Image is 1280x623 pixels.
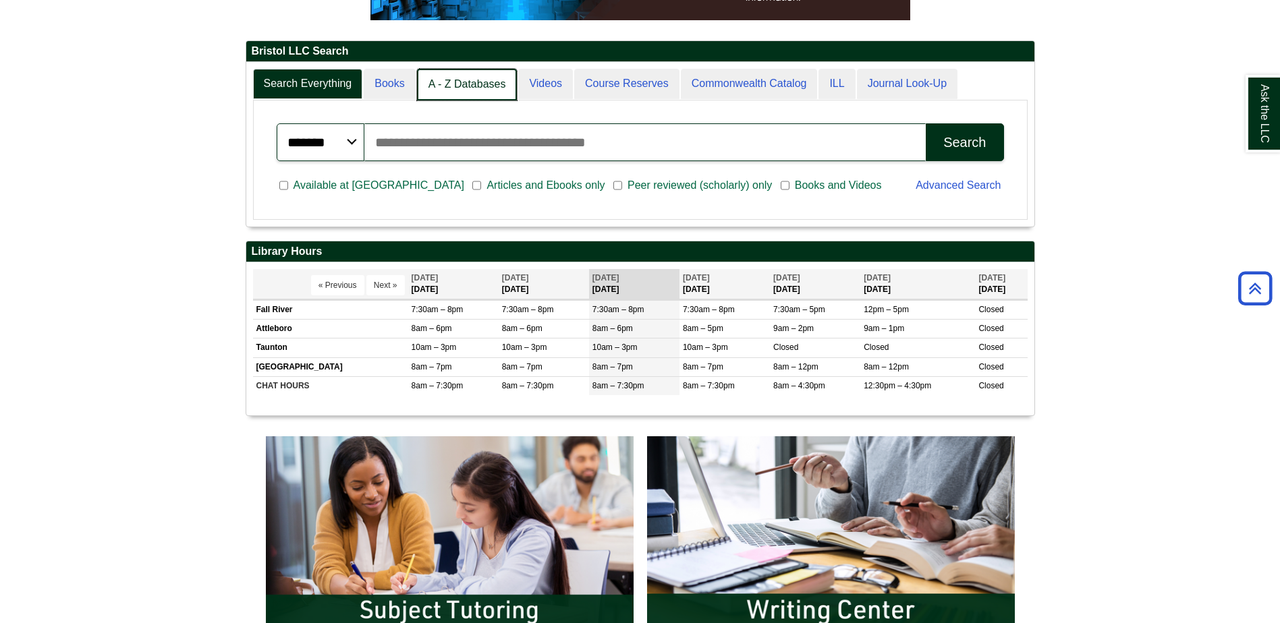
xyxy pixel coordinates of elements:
span: Books and Videos [789,177,887,194]
th: [DATE] [589,269,679,299]
a: A - Z Databases [417,69,518,100]
span: 12pm – 5pm [864,305,909,314]
div: Search [943,135,986,150]
th: [DATE] [679,269,770,299]
td: CHAT HOURS [253,376,408,395]
a: Back to Top [1233,279,1277,297]
span: 9am – 2pm [773,324,814,333]
span: 10am – 3pm [592,343,638,352]
th: [DATE] [770,269,860,299]
span: 8am – 6pm [412,324,452,333]
a: Books [364,69,415,99]
input: Available at [GEOGRAPHIC_DATA] [279,179,288,191]
input: Articles and Ebooks only [472,179,481,191]
span: Closed [978,305,1003,314]
span: [DATE] [773,273,800,283]
td: Fall River [253,301,408,320]
span: 8am – 7:30pm [592,381,644,390]
span: 10am – 3pm [683,343,728,352]
h2: Library Hours [246,241,1034,262]
a: ILL [818,69,855,99]
button: Search [926,123,1003,161]
th: [DATE] [408,269,499,299]
span: Closed [773,343,798,352]
span: [DATE] [502,273,529,283]
span: Closed [864,343,889,352]
span: Closed [978,381,1003,390]
button: Next » [366,275,405,295]
span: 10am – 3pm [412,343,457,352]
h2: Bristol LLC Search [246,41,1034,62]
input: Books and Videos [781,179,789,191]
a: Advanced Search [916,179,1001,191]
a: Videos [518,69,573,99]
span: 7:30am – 8pm [502,305,554,314]
span: 7:30am – 5pm [773,305,825,314]
span: Available at [GEOGRAPHIC_DATA] [288,177,470,194]
span: 8am – 7pm [683,362,723,372]
span: 8am – 7pm [592,362,633,372]
td: [GEOGRAPHIC_DATA] [253,357,408,376]
button: « Previous [311,275,364,295]
span: Closed [978,324,1003,333]
span: Closed [978,362,1003,372]
span: 8am – 7pm [502,362,542,372]
span: 7:30am – 8pm [683,305,735,314]
span: Peer reviewed (scholarly) only [622,177,777,194]
th: [DATE] [975,269,1027,299]
span: 12:30pm – 4:30pm [864,381,931,390]
a: Search Everything [253,69,363,99]
span: Articles and Ebooks only [481,177,610,194]
span: [DATE] [683,273,710,283]
input: Peer reviewed (scholarly) only [613,179,622,191]
span: [DATE] [864,273,891,283]
td: Attleboro [253,320,408,338]
span: [DATE] [978,273,1005,283]
span: 8am – 4:30pm [773,381,825,390]
span: 8am – 7:30pm [502,381,554,390]
a: Course Reserves [574,69,679,99]
span: 8am – 6pm [502,324,542,333]
span: 8am – 7:30pm [683,381,735,390]
span: 10am – 3pm [502,343,547,352]
span: 7:30am – 8pm [412,305,464,314]
span: 8am – 7pm [412,362,452,372]
span: 8am – 5pm [683,324,723,333]
span: [DATE] [412,273,439,283]
span: 8am – 7:30pm [412,381,464,390]
span: 8am – 6pm [592,324,633,333]
span: [DATE] [592,273,619,283]
th: [DATE] [860,269,975,299]
span: Closed [978,343,1003,352]
td: Taunton [253,338,408,357]
a: Commonwealth Catalog [681,69,818,99]
th: [DATE] [499,269,589,299]
span: 7:30am – 8pm [592,305,644,314]
span: 8am – 12pm [773,362,818,372]
a: Journal Look-Up [857,69,957,99]
span: 9am – 1pm [864,324,904,333]
span: 8am – 12pm [864,362,909,372]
